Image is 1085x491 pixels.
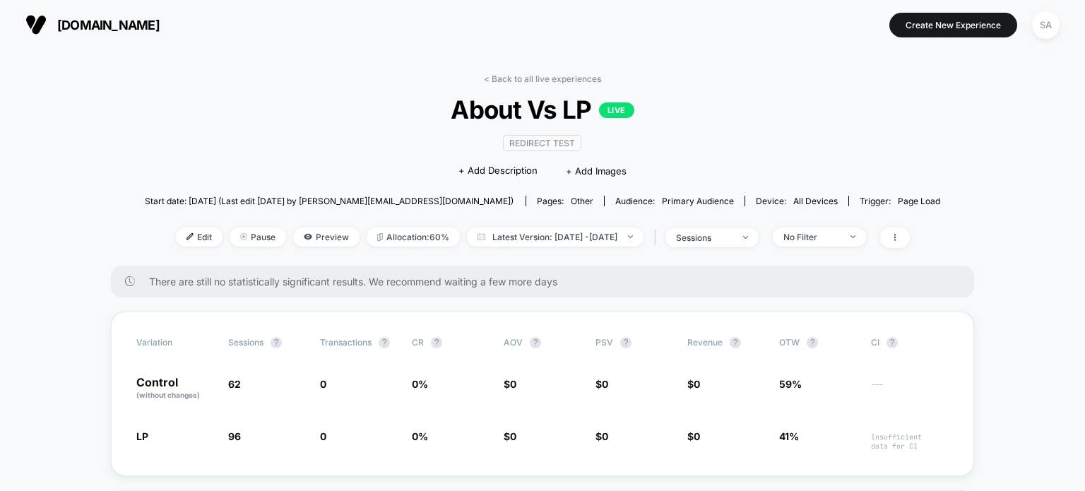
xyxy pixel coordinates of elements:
span: Primary Audience [662,196,734,206]
span: all devices [793,196,838,206]
span: Insufficient data for CI [871,432,949,451]
div: SA [1032,11,1060,39]
span: About Vs LP [184,95,901,124]
a: < Back to all live experiences [484,73,601,84]
span: 0 [320,378,326,390]
span: Device: [745,196,848,206]
span: 0 [694,378,700,390]
span: + Add Images [566,165,627,177]
span: There are still no statistically significant results. We recommend waiting a few more days [149,276,946,288]
p: LIVE [599,102,634,118]
span: Edit [176,227,223,247]
span: Sessions [228,337,263,348]
button: ? [620,337,632,348]
span: $ [687,378,700,390]
span: 0 [602,430,608,442]
span: Revenue [687,337,723,348]
button: [DOMAIN_NAME] [21,13,164,36]
img: edit [186,233,194,240]
span: --- [871,380,949,401]
button: ? [431,337,442,348]
span: 0 [694,430,700,442]
span: Variation [136,337,214,348]
button: ? [271,337,282,348]
span: $ [504,378,516,390]
img: calendar [478,233,485,240]
button: ? [807,337,818,348]
span: [DOMAIN_NAME] [57,18,160,32]
span: $ [595,378,608,390]
span: Start date: [DATE] (Last edit [DATE] by [PERSON_NAME][EMAIL_ADDRESS][DOMAIN_NAME]) [145,196,514,206]
span: Latest Version: [DATE] - [DATE] [467,227,644,247]
span: (without changes) [136,391,200,399]
span: PSV [595,337,613,348]
div: Trigger: [860,196,940,206]
div: Audience: [615,196,734,206]
span: 0 % [412,378,428,390]
span: 0 [510,430,516,442]
span: $ [687,430,700,442]
button: SA [1028,11,1064,40]
img: end [628,235,633,238]
span: 96 [228,430,241,442]
span: Preview [293,227,360,247]
button: Create New Experience [889,13,1017,37]
span: + Add Description [458,164,538,178]
button: ? [887,337,898,348]
span: Transactions [320,337,372,348]
span: 59% [779,378,802,390]
button: ? [730,337,741,348]
span: $ [504,430,516,442]
img: end [850,235,855,238]
span: Pause [230,227,286,247]
div: No Filter [783,232,840,242]
button: ? [379,337,390,348]
span: Allocation: 60% [367,227,460,247]
span: $ [595,430,608,442]
span: other [571,196,593,206]
span: CR [412,337,424,348]
span: 41% [779,430,799,442]
span: Redirect Test [503,135,581,151]
img: rebalance [377,233,383,241]
p: Control [136,377,214,401]
span: OTW [779,337,857,348]
span: 0 [510,378,516,390]
span: 62 [228,378,241,390]
span: | [651,227,665,248]
img: end [240,233,247,240]
span: AOV [504,337,523,348]
div: Pages: [537,196,593,206]
div: sessions [676,232,733,243]
span: CI [871,337,949,348]
span: Page Load [898,196,940,206]
img: Visually logo [25,14,47,35]
span: 0 [320,430,326,442]
span: 0 % [412,430,428,442]
span: 0 [602,378,608,390]
span: LP [136,430,148,442]
img: end [743,236,748,239]
button: ? [530,337,541,348]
